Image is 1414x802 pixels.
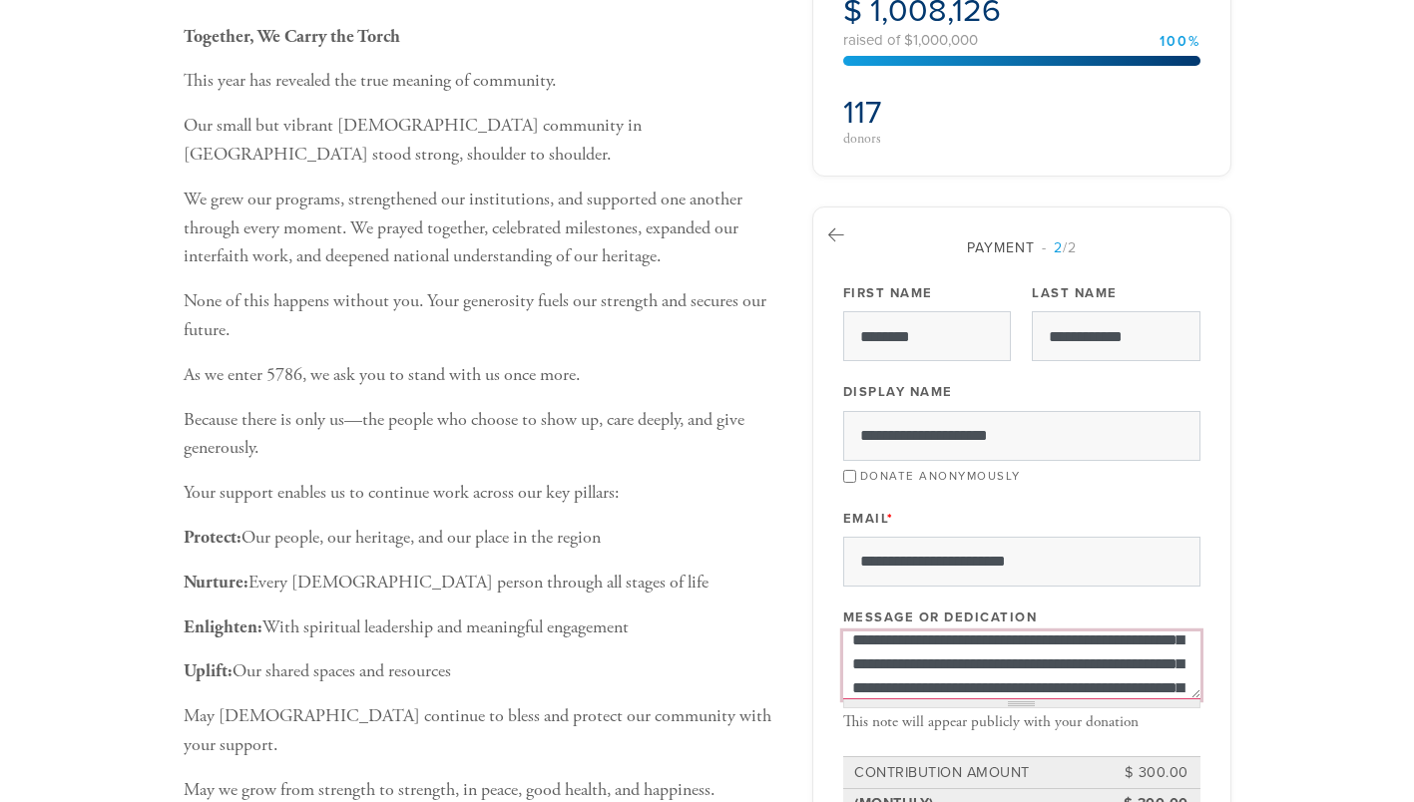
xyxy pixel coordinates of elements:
[184,287,782,345] p: None of this happens without you. Your generosity fuels our strength and secures our future.
[1160,35,1200,49] div: 100%
[843,284,933,302] label: First Name
[843,713,1200,731] div: This note will appear publicly with your donation
[1042,239,1077,256] span: /2
[184,613,782,642] p: With spiritual leadership and meaningful engagement
[184,361,782,390] p: As we enter 5786, we ask you to stand with us once more.
[184,659,233,682] b: Uplift:
[843,33,1200,48] div: raised of $1,000,000
[1032,284,1118,302] label: Last Name
[184,569,782,598] p: Every [DEMOGRAPHIC_DATA] person through all stages of life
[843,132,1016,146] div: donors
[184,702,782,760] p: May [DEMOGRAPHIC_DATA] continue to bless and protect our community with your support.
[184,186,782,271] p: We grew our programs, strengthened our institutions, and supported one another through every mome...
[1102,759,1191,787] td: $ 300.00
[851,759,1102,787] td: Contribution Amount
[184,524,782,553] p: Our people, our heritage, and our place in the region
[860,469,1021,483] label: Donate Anonymously
[184,25,400,48] b: Together, We Carry the Torch
[184,67,782,96] p: This year has revealed the true meaning of community.
[843,94,1016,132] h2: 117
[184,571,248,594] b: Nurture:
[843,608,1038,626] label: Message or dedication
[184,657,782,686] p: Our shared spaces and resources
[184,526,241,549] b: Protect:
[184,112,782,170] p: Our small but vibrant [DEMOGRAPHIC_DATA] community in [GEOGRAPHIC_DATA] stood strong, shoulder to...
[184,615,262,638] b: Enlighten:
[1054,239,1063,256] span: 2
[843,237,1200,258] div: Payment
[843,383,953,401] label: Display Name
[887,511,894,527] span: This field is required.
[843,510,894,528] label: Email
[184,479,782,508] p: Your support enables us to continue work across our key pillars:
[184,406,782,464] p: Because there is only us—the people who choose to show up, care deeply, and give generously.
